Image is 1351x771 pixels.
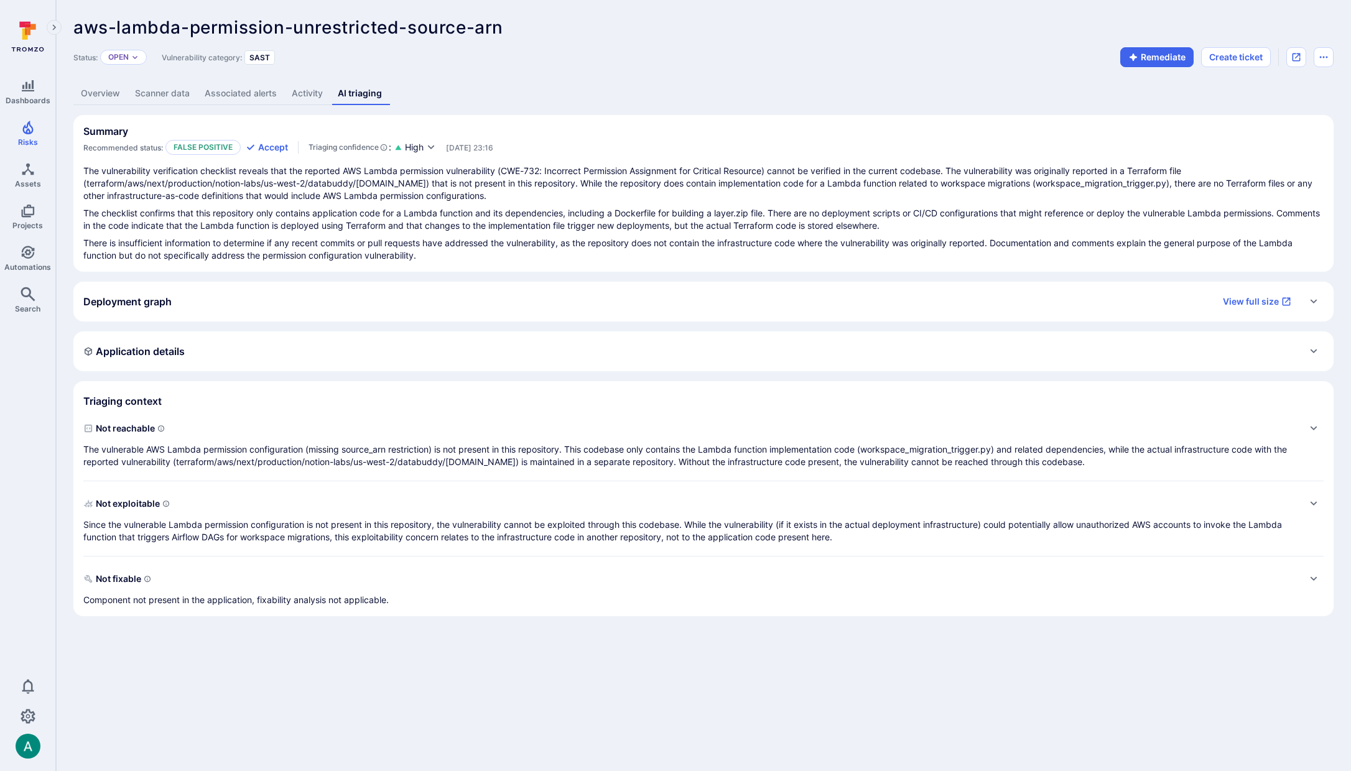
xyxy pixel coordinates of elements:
[50,22,58,33] i: Expand navigation menu
[446,143,493,152] span: Only visible to Tromzo users
[246,141,288,154] button: Accept
[12,221,43,230] span: Projects
[6,96,50,105] span: Dashboards
[83,295,172,308] h2: Deployment graph
[162,500,170,507] svg: Indicates if a vulnerability can be exploited by an attacker to gain unauthorized access, execute...
[83,395,162,407] h2: Triaging context
[73,53,98,62] span: Status:
[16,734,40,759] div: Arjan Dehar
[15,179,41,188] span: Assets
[15,304,40,313] span: Search
[4,262,51,272] span: Automations
[165,140,241,155] p: False positive
[83,143,163,152] span: Recommended status:
[83,165,1324,202] p: The vulnerability verification checklist reveals that the reported AWS Lambda permission vulnerab...
[128,82,197,105] a: Scanner data
[108,52,129,62] button: Open
[83,237,1324,262] p: There is insufficient information to determine if any recent commits or pull requests have addres...
[405,141,424,154] span: High
[83,345,185,358] h2: Application details
[309,141,391,154] div: :
[284,82,330,105] a: Activity
[1286,47,1306,67] div: Open original issue
[73,82,1334,105] div: Vulnerability tabs
[73,82,128,105] a: Overview
[309,141,379,154] span: Triaging confidence
[73,282,1334,321] div: Expand
[405,141,436,154] button: High
[16,734,40,759] img: ACg8ocLSa5mPYBaXNx3eFu_EmspyJX0laNWN7cXOFirfQ7srZveEpg=s96-c
[18,137,38,147] span: Risks
[1201,47,1271,67] button: Create ticket
[83,569,1324,606] div: Expand
[162,53,242,62] span: Vulnerability category:
[73,17,503,38] span: aws-lambda-permission-unrestricted-source-arn
[47,20,62,35] button: Expand navigation menu
[83,207,1324,232] p: The checklist confirms that this repository only contains application code for a Lambda function ...
[1314,47,1334,67] button: Options menu
[1215,292,1299,312] a: View full size
[83,519,1299,543] p: Since the vulnerable Lambda permission configuration is not present in this repository, the vulne...
[131,53,139,61] button: Expand dropdown
[244,50,275,65] div: SAST
[157,425,165,432] svg: Indicates if a vulnerability code, component, function or a library can actually be reached or in...
[83,594,389,606] p: Component not present in the application, fixability analysis not applicable.
[380,141,388,154] svg: AI Triaging Agent self-evaluates the confidence behind recommended status based on the depth and ...
[83,494,1324,543] div: Expand
[144,575,151,583] svg: Indicates if a vulnerability can be remediated or patched easily
[197,82,284,105] a: Associated alerts
[83,494,1299,514] span: Not exploitable
[83,569,389,589] span: Not fixable
[73,331,1334,371] div: Expand
[330,82,389,105] a: AI triaging
[83,418,1324,468] div: Expand
[83,125,128,137] h2: Summary
[83,418,1299,438] span: Not reachable
[83,443,1299,468] p: The vulnerable AWS Lambda permission configuration (missing source_arn restriction) is not presen...
[1120,47,1194,67] button: Remediate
